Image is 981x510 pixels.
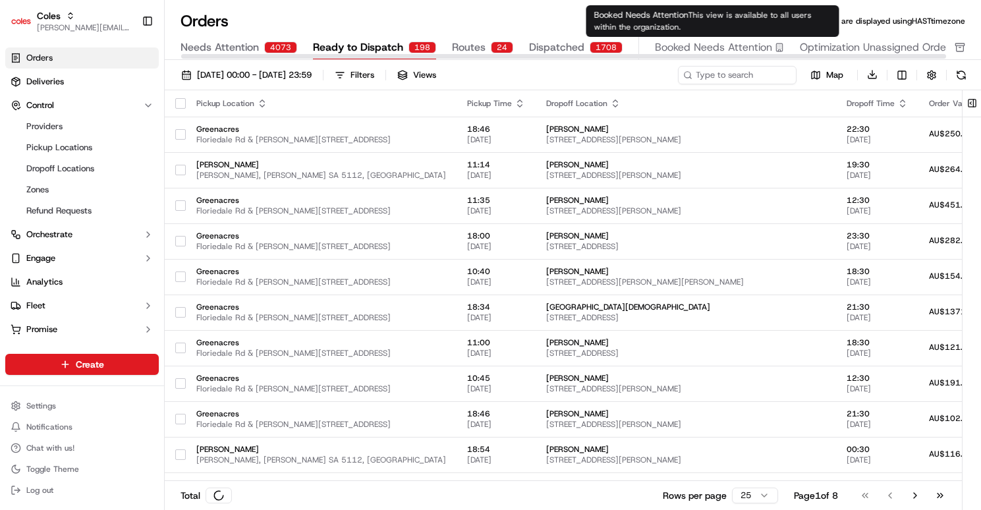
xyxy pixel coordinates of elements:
div: Booked Needs Attention [586,5,839,37]
span: [PERSON_NAME] [546,195,826,206]
span: Orchestrate [26,229,72,241]
span: [STREET_ADDRESS] [546,348,826,358]
a: Pickup Locations [21,138,143,157]
span: Orders [26,52,53,64]
span: [DATE] [467,383,525,394]
span: [STREET_ADDRESS][PERSON_NAME] [546,383,826,394]
span: Deliveries [26,76,64,88]
button: Views [391,66,442,84]
img: Coles [11,11,32,32]
span: [DATE] [467,170,525,181]
button: Coles [37,9,61,22]
span: Providers [26,121,63,132]
span: 21:30 [847,302,908,312]
span: This view is available to all users within the organization. [594,10,812,32]
span: Greenacres [196,302,446,312]
span: 11:14 [467,159,525,170]
span: Pickup Locations [26,142,92,154]
span: 18:46 [467,409,525,419]
span: [STREET_ADDRESS][PERSON_NAME][PERSON_NAME] [546,277,826,287]
span: Create [76,358,104,371]
span: AU$282.95 [929,235,973,246]
button: Promise [5,319,159,340]
button: Create [5,354,159,375]
button: Refresh [952,66,970,84]
span: Booked Needs Attention [655,40,772,55]
span: [DATE] [467,419,525,430]
span: [GEOGRAPHIC_DATA][DEMOGRAPHIC_DATA] [546,302,826,312]
span: Floriedale Rd & [PERSON_NAME][STREET_ADDRESS] [196,312,446,323]
span: AU$191.50 [929,378,973,388]
span: [DATE] [467,348,525,358]
div: Filters [350,69,374,81]
span: [DATE] [847,348,908,358]
span: Views [413,69,436,81]
button: Chat with us! [5,439,159,457]
span: 00:30 [847,444,908,455]
span: 11:35 [467,195,525,206]
span: AU$250.22 [929,128,973,139]
span: Floriedale Rd & [PERSON_NAME][STREET_ADDRESS] [196,383,446,394]
a: Orders [5,47,159,69]
span: [STREET_ADDRESS][PERSON_NAME] [546,206,826,216]
div: Dropoff Time [847,98,908,109]
span: [DATE] [847,383,908,394]
span: Zones [26,184,49,196]
div: Pickup Time [467,98,525,109]
span: 18:54 [467,444,525,455]
span: [DATE] [847,419,908,430]
span: 19:30 [847,159,908,170]
span: AU$102.88 [929,413,973,424]
a: Analytics [5,271,159,293]
h1: Orders [181,11,229,32]
span: Greenacres [196,231,446,241]
span: [STREET_ADDRESS][PERSON_NAME] [546,419,826,430]
span: 11:00 [467,337,525,348]
span: [PERSON_NAME] [546,159,826,170]
div: Dropoff Location [546,98,826,109]
span: AU$451.54 [929,200,973,210]
span: 18:30 [847,337,908,348]
span: 18:34 [467,302,525,312]
span: AU$154.18 [929,271,973,281]
span: Ready to Dispatch [313,40,403,55]
span: 22:30 [847,124,908,134]
span: Map [826,69,843,81]
button: Toggle Theme [5,460,159,478]
span: 19:57 [467,480,525,490]
span: Routes [452,40,486,55]
button: Map [802,67,852,83]
div: 198 [408,42,436,53]
button: Orchestrate [5,224,159,245]
span: [STREET_ADDRESS][PERSON_NAME] [546,455,826,465]
span: [PERSON_NAME] [196,159,446,170]
span: 12:30 [847,373,908,383]
span: Floriedale Rd & [PERSON_NAME][STREET_ADDRESS] [196,348,446,358]
span: [PERSON_NAME] [546,124,826,134]
span: Dropoff Locations [26,163,94,175]
span: Greenacres [196,480,446,490]
button: Notifications [5,418,159,436]
span: [DATE] [467,134,525,145]
span: [DATE] [467,241,525,252]
span: Floriedale Rd & [PERSON_NAME][STREET_ADDRESS] [196,241,446,252]
span: [STREET_ADDRESS][PERSON_NAME] [546,134,826,145]
span: Engage [26,252,55,264]
span: [PERSON_NAME] [546,266,826,277]
span: Greenacres [196,337,446,348]
button: Fleet [5,295,159,316]
span: Floriedale Rd & [PERSON_NAME][STREET_ADDRESS] [196,277,446,287]
span: Floriedale Rd & [PERSON_NAME][STREET_ADDRESS] [196,206,446,216]
span: Fleet [26,300,45,312]
span: [PERSON_NAME] [196,444,446,455]
div: 4073 [264,42,297,53]
span: [DATE] [467,312,525,323]
span: Optimization Unassigned Orders [800,40,955,55]
span: [STREET_ADDRESS] [546,312,826,323]
span: [DATE] [847,206,908,216]
span: 10:45 [467,373,525,383]
div: 1708 [590,42,623,53]
span: [DATE] [847,455,908,465]
button: ColesColes[PERSON_NAME][EMAIL_ADDRESS][DOMAIN_NAME] [5,5,136,37]
span: [STREET_ADDRESS] [546,241,826,252]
